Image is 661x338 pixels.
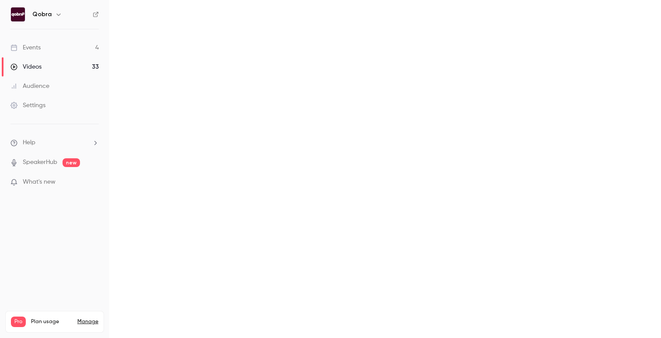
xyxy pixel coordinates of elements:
img: Qobra [11,7,25,21]
iframe: Noticeable Trigger [88,178,99,186]
div: Videos [10,63,42,71]
li: help-dropdown-opener [10,138,99,147]
span: Pro [11,317,26,327]
h6: Qobra [32,10,52,19]
div: Audience [10,82,49,91]
span: new [63,158,80,167]
div: Events [10,43,41,52]
div: Settings [10,101,45,110]
a: Manage [77,318,98,325]
span: What's new [23,178,56,187]
span: Help [23,138,35,147]
a: SpeakerHub [23,158,57,167]
span: Plan usage [31,318,72,325]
